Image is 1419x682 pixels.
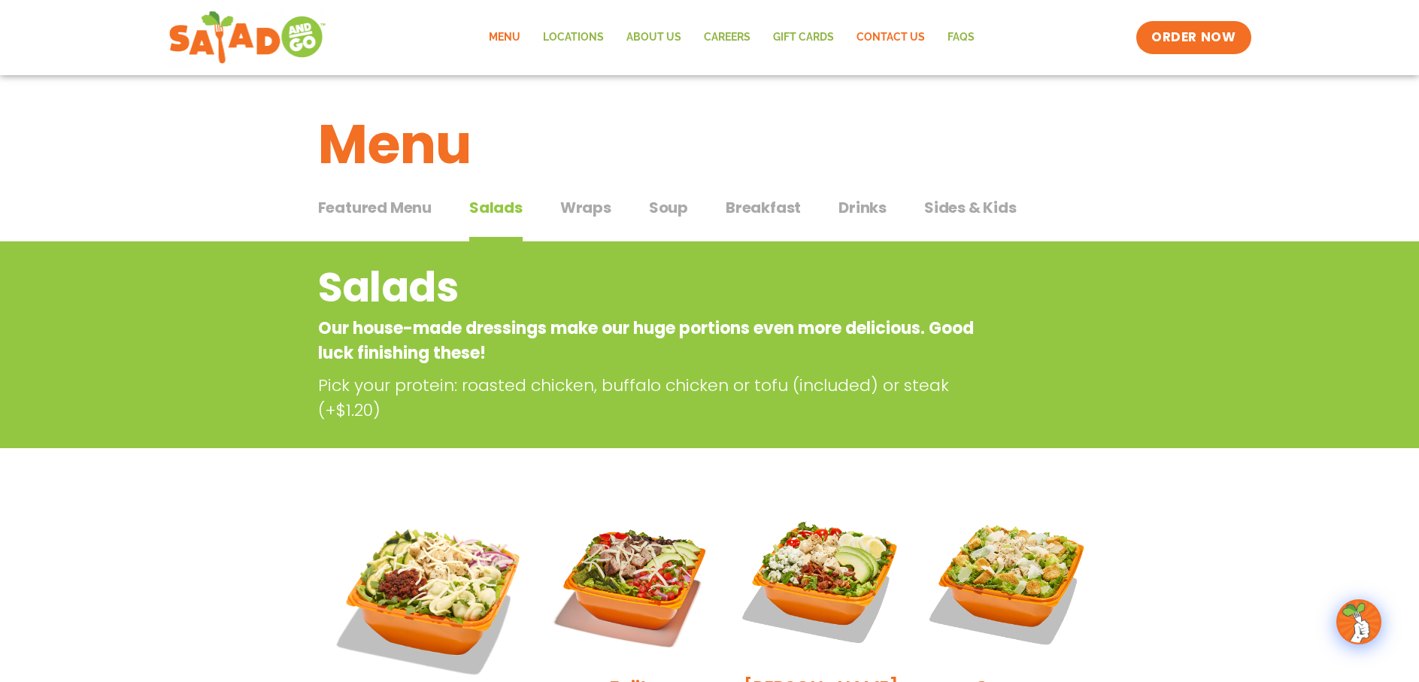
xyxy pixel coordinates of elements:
[478,20,532,55] a: Menu
[168,8,327,68] img: new-SAG-logo-768×292
[726,196,801,219] span: Breakfast
[560,196,611,219] span: Wraps
[924,196,1017,219] span: Sides & Kids
[936,20,986,55] a: FAQs
[318,316,981,365] p: Our house-made dressings make our huge portions even more delicious. Good luck finishing these!
[739,499,903,663] img: Product photo for Cobb Salad
[318,373,987,423] p: Pick your protein: roasted chicken, buffalo chicken or tofu (included) or steak (+$1.20)
[1151,29,1236,47] span: ORDER NOW
[478,20,986,55] nav: Menu
[845,20,936,55] a: Contact Us
[926,499,1090,663] img: Product photo for Caesar Salad
[615,20,693,55] a: About Us
[1338,601,1380,643] img: wpChatIcon
[318,257,981,318] h2: Salads
[1136,21,1251,54] a: ORDER NOW
[552,499,716,663] img: Product photo for Fajita Salad
[532,20,615,55] a: Locations
[838,196,887,219] span: Drinks
[469,196,523,219] span: Salads
[762,20,845,55] a: GIFT CARDS
[318,196,432,219] span: Featured Menu
[318,104,1102,185] h1: Menu
[693,20,762,55] a: Careers
[318,191,1102,242] div: Tabbed content
[649,196,688,219] span: Soup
